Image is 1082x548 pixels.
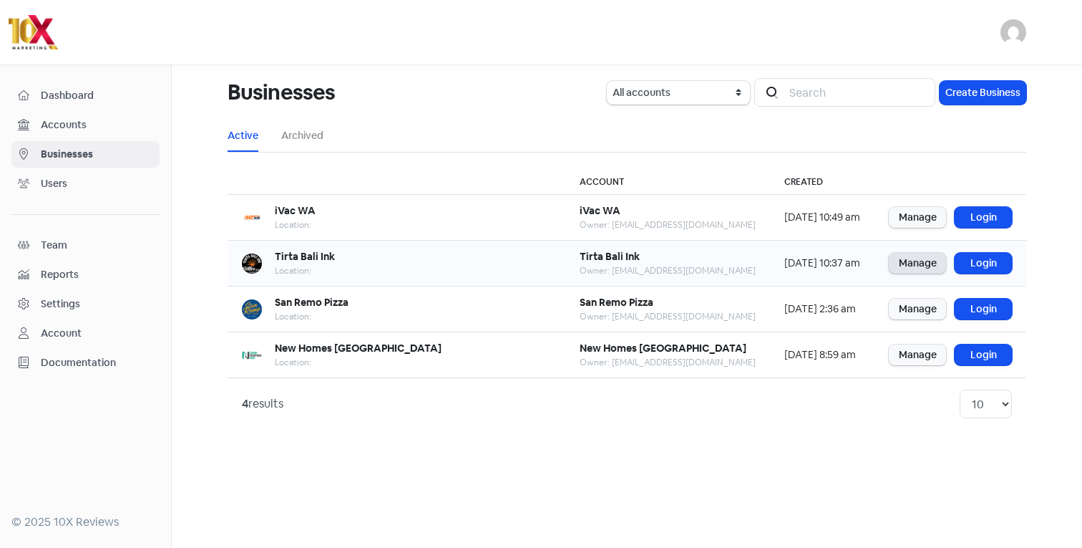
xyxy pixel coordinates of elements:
b: New Homes [GEOGRAPHIC_DATA] [580,342,746,355]
div: Settings [41,297,80,312]
a: Manage [889,207,946,228]
span: Reports [41,267,153,282]
span: Dashboard [41,88,153,103]
div: [DATE] 2:36 am [784,302,860,317]
div: Account [41,326,82,341]
span: Businesses [41,147,153,162]
b: iVac WA [275,204,316,217]
b: Tirta Bali Ink [275,250,335,263]
img: 81b8fe72-5459-4df8-b61c-ee83b9c834a7-250x250.png [242,299,262,319]
b: iVac WA [580,204,620,217]
div: Owner: [EMAIL_ADDRESS][DOMAIN_NAME] [580,356,756,369]
img: 6d0de45d-9cd2-40e2-8240-bea688825fa4-250x250.png [242,345,262,365]
strong: 4 [242,396,248,411]
a: Team [11,232,160,259]
a: Account [11,320,160,347]
a: Users [11,170,160,197]
a: Dashboard [11,82,160,109]
a: Accounts [11,112,160,138]
span: Users [41,176,153,191]
img: User [1000,19,1026,45]
a: Settings [11,291,160,317]
a: Archived [281,128,323,143]
th: Account [565,170,770,195]
b: San Remo Pizza [580,296,653,309]
div: Owner: [EMAIL_ADDRESS][DOMAIN_NAME] [580,218,756,231]
a: Manage [889,345,946,365]
div: Owner: [EMAIL_ADDRESS][DOMAIN_NAME] [580,310,756,323]
img: 538ce40d-a52a-48bc-8579-63a91a81bd07-250x250.png [242,254,262,274]
th: Created [770,170,874,195]
input: Search [781,78,935,107]
a: Manage [889,253,946,274]
div: © 2025 10X Reviews [11,514,160,531]
div: [DATE] 10:49 am [784,210,860,225]
a: Login [955,299,1012,319]
button: Create Business [940,81,1026,105]
a: Documentation [11,350,160,376]
a: Login [955,207,1012,228]
div: Location: [275,356,442,369]
a: Login [955,253,1012,274]
a: Reports [11,261,160,288]
img: 8997eb31-c1d8-4172-8071-1898805348e7-250x250.png [242,208,262,228]
h1: Businesses [228,69,335,115]
div: Location: [275,218,316,231]
b: Tirta Bali Ink [580,250,640,263]
a: Login [955,345,1012,365]
span: Team [41,238,153,253]
b: New Homes [GEOGRAPHIC_DATA] [275,342,442,355]
a: Manage [889,299,946,319]
span: Documentation [41,355,153,370]
div: Owner: [EMAIL_ADDRESS][DOMAIN_NAME] [580,264,756,277]
b: San Remo Pizza [275,296,349,309]
a: Active [228,128,258,143]
div: Location: [275,310,349,323]
div: Location: [275,264,335,277]
div: [DATE] 8:59 am [784,347,860,362]
div: results [242,395,283,413]
div: [DATE] 10:37 am [784,256,860,271]
a: Businesses [11,141,160,168]
span: Accounts [41,117,153,133]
